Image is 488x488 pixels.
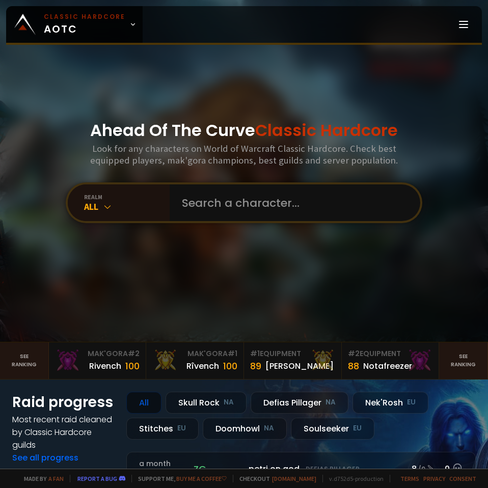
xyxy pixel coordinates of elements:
span: Support me, [131,475,227,482]
div: Soulseeker [291,418,374,440]
span: # 1 [228,348,237,359]
div: 88 [348,359,359,373]
a: a fan [48,475,64,482]
div: All [84,201,170,212]
div: [PERSON_NAME] [265,360,334,372]
div: 100 [223,359,237,373]
div: realm [84,193,170,201]
a: Classic HardcoreAOTC [6,6,143,43]
a: Report a bug [77,475,117,482]
input: Search a character... [176,184,408,221]
div: All [126,392,161,414]
a: Terms [400,475,419,482]
small: NA [326,397,336,408]
span: Classic Hardcore [255,119,398,142]
a: a month agozgpetri on godDefias Pillager8 /90 [126,452,476,486]
a: #2Equipment88Notafreezer [342,342,440,379]
a: #1Equipment89[PERSON_NAME] [244,342,342,379]
span: # 1 [250,348,260,359]
small: EU [177,423,186,433]
div: Notafreezer [363,360,412,372]
small: EU [407,397,416,408]
h1: Ahead Of The Curve [90,118,398,143]
div: Defias Pillager [251,392,348,414]
div: Rivench [89,360,121,372]
div: 100 [125,359,140,373]
a: Seeranking [439,342,488,379]
div: 89 [250,359,261,373]
div: Rîvench [186,360,219,372]
h4: Most recent raid cleaned by Classic Hardcore guilds [12,413,114,451]
span: # 2 [348,348,360,359]
a: Consent [449,475,476,482]
small: NA [224,397,234,408]
div: Nek'Rosh [353,392,428,414]
span: AOTC [44,12,125,37]
small: EU [353,423,362,433]
a: Buy me a coffee [176,475,227,482]
a: Mak'Gora#1Rîvench100 [146,342,244,379]
a: [DOMAIN_NAME] [272,475,316,482]
div: Equipment [348,348,433,359]
a: Mak'Gora#2Rivench100 [49,342,147,379]
div: Mak'Gora [152,348,237,359]
a: See all progress [12,452,78,464]
a: Privacy [423,475,445,482]
span: Checkout [233,475,316,482]
span: # 2 [128,348,140,359]
h3: Look for any characters on World of Warcraft Classic Hardcore. Check best equipped players, mak'g... [73,143,415,166]
span: Made by [18,475,64,482]
small: NA [264,423,274,433]
div: Mak'Gora [55,348,140,359]
small: Classic Hardcore [44,12,125,21]
div: Doomhowl [203,418,287,440]
div: Stitches [126,418,199,440]
span: v. d752d5 - production [322,475,384,482]
div: Equipment [250,348,335,359]
div: Skull Rock [166,392,247,414]
h1: Raid progress [12,392,114,413]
